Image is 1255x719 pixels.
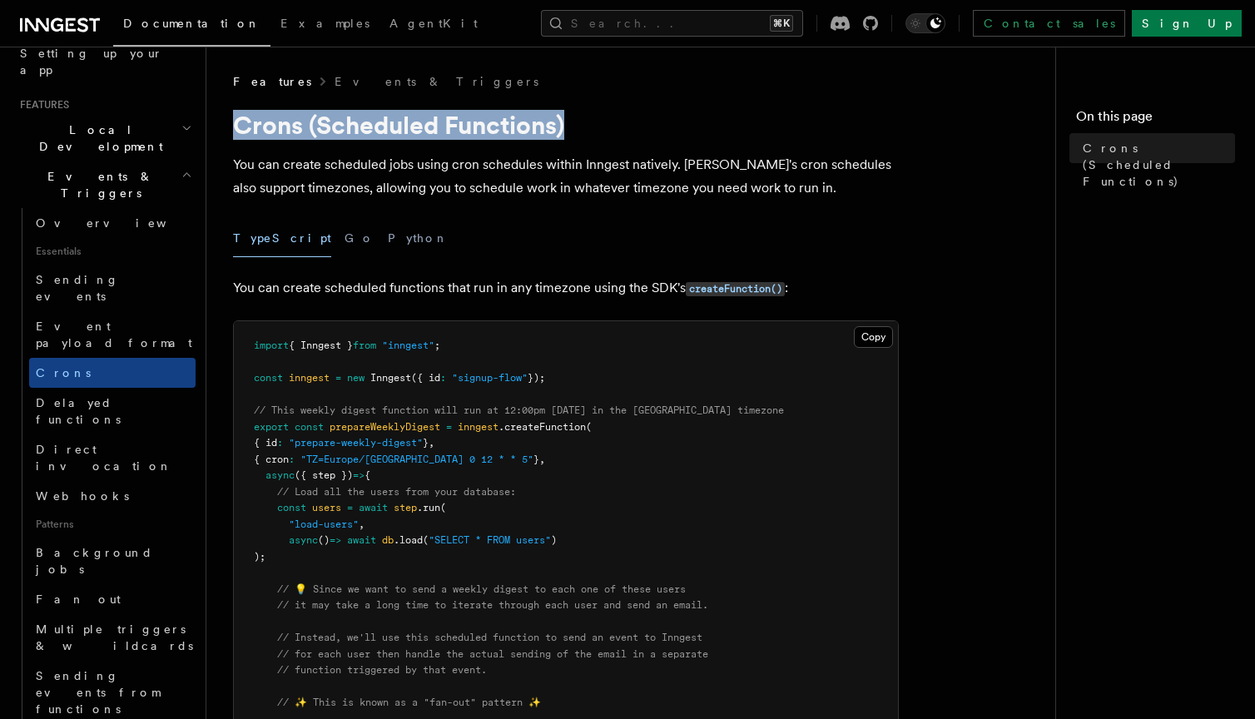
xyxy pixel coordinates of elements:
[423,534,429,546] span: (
[289,340,353,351] span: { Inngest }
[533,454,539,465] span: }
[973,10,1125,37] a: Contact sales
[277,486,516,498] span: // Load all the users from your database:
[277,599,708,611] span: // it may take a long time to iterate through each user and send an email.
[440,372,446,384] span: :
[277,583,686,595] span: // 💡 Since we want to send a weekly digest to each one of these users
[277,648,708,660] span: // for each user then handle the actual sending of the email in a separate
[233,153,899,200] p: You can create scheduled jobs using cron schedules within Inngest natively. [PERSON_NAME]'s cron ...
[289,518,359,530] span: "load-users"
[289,454,295,465] span: :
[551,534,557,546] span: )
[254,404,784,416] span: // This weekly digest function will run at 12:00pm [DATE] in the [GEOGRAPHIC_DATA] timezone
[36,443,172,473] span: Direct invocation
[411,372,440,384] span: ({ id
[13,161,196,208] button: Events & Triggers
[1083,140,1235,190] span: Crons (Scheduled Functions)
[1076,107,1235,133] h4: On this page
[277,502,306,513] span: const
[423,437,429,449] span: }
[295,421,324,433] span: const
[13,168,181,201] span: Events & Triggers
[345,220,375,257] button: Go
[347,534,376,546] span: await
[289,534,318,546] span: async
[389,17,478,30] span: AgentKit
[265,469,295,481] span: async
[330,534,341,546] span: =>
[36,396,121,426] span: Delayed functions
[458,421,499,433] span: inngest
[233,276,899,300] p: You can create scheduled functions that run in any timezone using the SDK's :
[359,502,388,513] span: await
[29,208,196,238] a: Overview
[359,518,365,530] span: ,
[300,454,533,465] span: "TZ=Europe/[GEOGRAPHIC_DATA] 0 12 * * 5"
[254,551,265,563] span: );
[1076,133,1235,196] a: Crons (Scheduled Functions)
[335,372,341,384] span: =
[353,469,365,481] span: =>
[770,15,793,32] kbd: ⌘K
[29,584,196,614] a: Fan out
[29,265,196,311] a: Sending events
[379,5,488,45] a: AgentKit
[277,697,541,708] span: // ✨ This is known as a "fan-out" pattern ✨
[347,372,365,384] span: new
[417,502,440,513] span: .run
[29,511,196,538] span: Patterns
[270,5,379,45] a: Examples
[123,17,260,30] span: Documentation
[541,10,803,37] button: Search...⌘K
[36,216,207,230] span: Overview
[434,340,440,351] span: ;
[370,372,411,384] span: Inngest
[452,372,528,384] span: "signup-flow"
[29,358,196,388] a: Crons
[29,614,196,661] a: Multiple triggers & wildcards
[20,47,163,77] span: Setting up your app
[312,502,341,513] span: users
[36,669,160,716] span: Sending events from functions
[36,320,192,350] span: Event payload format
[13,38,196,85] a: Setting up your app
[335,73,538,90] a: Events & Triggers
[289,437,423,449] span: "prepare-weekly-digest"
[353,340,376,351] span: from
[586,421,592,433] span: (
[277,437,283,449] span: :
[29,238,196,265] span: Essentials
[36,546,153,576] span: Background jobs
[280,17,370,30] span: Examples
[539,454,545,465] span: ,
[254,372,283,384] span: const
[429,534,551,546] span: "SELECT * FROM users"
[318,534,330,546] span: ()
[388,220,449,257] button: Python
[254,421,289,433] span: export
[905,13,945,33] button: Toggle dark mode
[382,340,434,351] span: "inngest"
[233,73,311,90] span: Features
[29,481,196,511] a: Webhooks
[686,282,785,296] code: createFunction()
[429,437,434,449] span: ,
[528,372,545,384] span: });
[330,421,440,433] span: prepareWeeklyDigest
[446,421,452,433] span: =
[382,534,394,546] span: db
[295,469,353,481] span: ({ step })
[686,280,785,295] a: createFunction()
[36,622,193,652] span: Multiple triggers & wildcards
[36,489,129,503] span: Webhooks
[1132,10,1242,37] a: Sign Up
[13,98,69,112] span: Features
[854,326,893,348] button: Copy
[13,121,181,155] span: Local Development
[29,388,196,434] a: Delayed functions
[113,5,270,47] a: Documentation
[289,372,330,384] span: inngest
[233,220,331,257] button: TypeScript
[347,502,353,513] span: =
[365,469,370,481] span: {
